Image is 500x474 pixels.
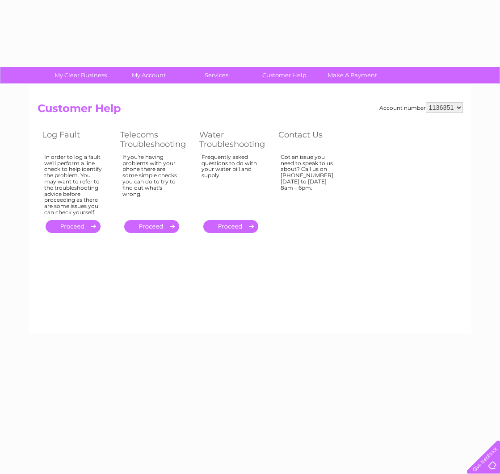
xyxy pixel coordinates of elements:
[274,128,352,151] th: Contact Us
[44,154,102,216] div: In order to log a fault we'll perform a line check to help identify the problem. You may want to ...
[248,67,321,83] a: Customer Help
[44,67,118,83] a: My Clear Business
[46,220,101,233] a: .
[38,128,116,151] th: Log Fault
[281,154,339,212] div: Got an issue you need to speak to us about? Call us on [PHONE_NUMBER] [DATE] to [DATE] 8am – 6pm.
[315,67,389,83] a: Make A Payment
[379,102,463,113] div: Account number
[202,154,261,212] div: Frequently asked questions to do with your water bill and supply.
[116,128,195,151] th: Telecoms Troubleshooting
[203,220,258,233] a: .
[112,67,185,83] a: My Account
[38,102,463,119] h2: Customer Help
[122,154,181,212] div: If you're having problems with your phone there are some simple checks you can do to try to find ...
[124,220,179,233] a: .
[180,67,253,83] a: Services
[195,128,274,151] th: Water Troubleshooting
